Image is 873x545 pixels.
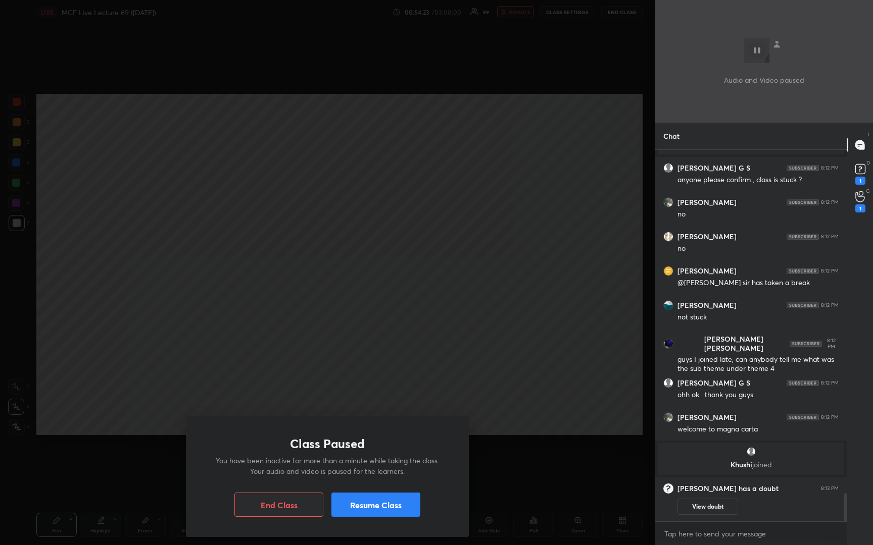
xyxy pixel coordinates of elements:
[855,177,865,185] div: 1
[331,493,420,517] button: Resume Class
[746,447,756,457] img: default.png
[655,150,847,521] div: grid
[677,209,839,220] div: no
[790,341,822,347] img: 4P8fHbbgJtejmAAAAAElFTkSuQmCC
[677,198,737,207] h6: [PERSON_NAME]
[866,159,870,167] p: D
[867,131,870,138] p: T
[677,355,839,374] div: guys I joined late, can anybody tell me what was the sub theme under theme 4
[821,268,839,274] div: 8:12 PM
[787,165,819,171] img: 4P8fHbbgJtejmAAAAAElFTkSuQmCC
[677,163,750,173] h6: [PERSON_NAME] G S
[821,199,839,205] div: 8:12 PM
[677,424,839,434] div: welcome to magna carta
[821,302,839,308] div: 8:12 PM
[677,301,737,310] h6: [PERSON_NAME]
[787,380,819,386] img: 4P8fHbbgJtejmAAAAAElFTkSuQmCC
[664,339,673,348] img: thumbnail.jpg
[664,198,673,207] img: thumbnail.jpg
[677,266,737,276] h6: [PERSON_NAME]
[866,187,870,195] p: G
[787,268,819,274] img: 4P8fHbbgJtejmAAAAAElFTkSuQmCC
[664,413,673,422] img: thumbnail.jpg
[855,204,865,212] div: 1
[724,75,804,85] p: Audio and Video paused
[787,199,819,205] img: 4P8fHbbgJtejmAAAAAElFTkSuQmCC
[210,455,445,476] p: You have been inactive for more than a minute while taking the class. Your audio and video is pau...
[664,163,673,173] img: default.png
[664,301,673,310] img: thumbnail.jpg
[677,232,737,241] h6: [PERSON_NAME]
[655,123,688,149] p: Chat
[677,484,779,493] h6: [PERSON_NAME] has a doubt
[664,232,673,241] img: thumbnail.jpg
[677,390,839,400] div: ohh ok . thank you guys
[821,165,839,171] div: 8:12 PM
[752,460,772,469] span: joined
[821,380,839,386] div: 8:12 PM
[677,244,839,254] div: no
[787,302,819,308] img: 4P8fHbbgJtejmAAAAAElFTkSuQmCC
[677,312,839,322] div: not stuck
[677,499,738,515] button: View doubt
[824,338,839,350] div: 8:12 PM
[664,266,673,276] img: thumbnail.jpg
[787,414,819,420] img: 4P8fHbbgJtejmAAAAAElFTkSuQmCC
[290,437,365,451] h1: Class Paused
[787,234,819,240] img: 4P8fHbbgJtejmAAAAAElFTkSuQmCC
[664,378,673,388] img: default.png
[821,414,839,420] div: 8:12 PM
[821,485,839,492] div: 8:13 PM
[677,175,839,185] div: anyone please confirm , class is stuck ?
[677,278,839,288] div: @[PERSON_NAME] sir has taken a break
[677,413,737,422] h6: [PERSON_NAME]
[234,493,323,517] button: End Class
[677,335,790,353] h6: [PERSON_NAME] [PERSON_NAME]
[664,461,838,469] p: Khushi
[677,378,750,388] h6: [PERSON_NAME] G S
[821,234,839,240] div: 8:12 PM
